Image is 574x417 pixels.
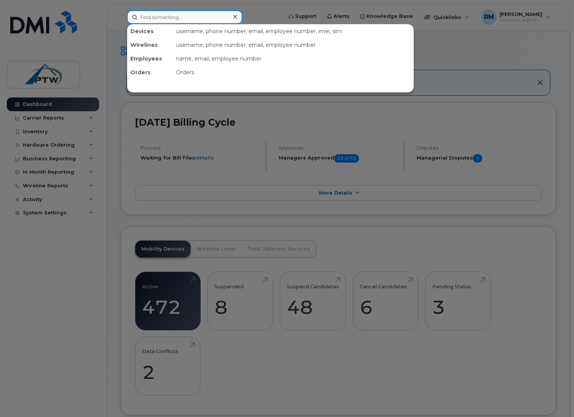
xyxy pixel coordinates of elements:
div: username, phone number, email, employee number, imei, sim [173,24,414,38]
div: Employees [127,52,173,66]
div: Orders [173,66,414,79]
div: Devices [127,24,173,38]
div: name, email, employee number [173,52,414,66]
div: Orders [127,66,173,79]
div: Wirelines [127,38,173,52]
div: username, phone number, email, employee number [173,38,414,52]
